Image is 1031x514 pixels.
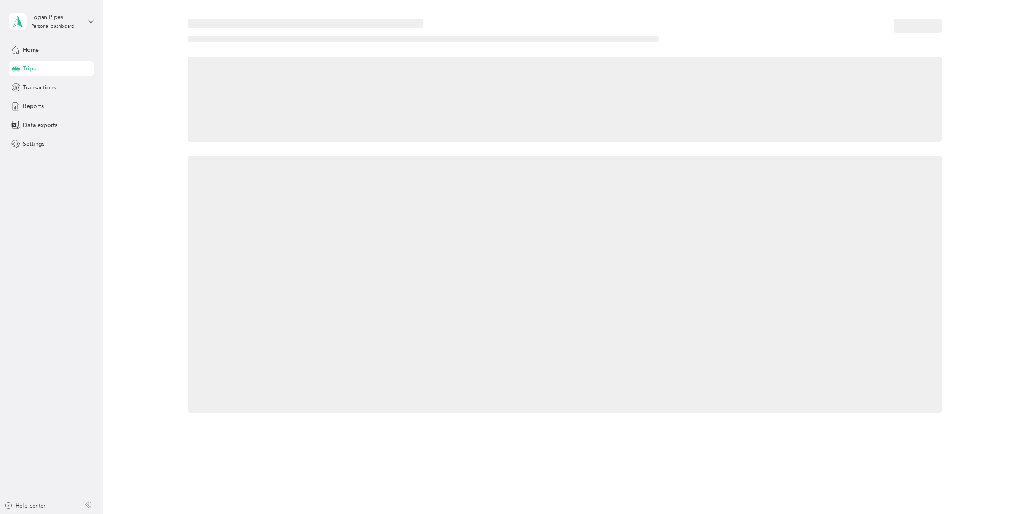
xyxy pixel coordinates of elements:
[23,121,57,129] span: Data exports
[23,64,36,73] span: Trips
[31,24,74,29] div: Personal dashboard
[4,501,46,510] button: Help center
[23,140,44,148] span: Settings
[986,469,1031,514] iframe: Everlance-gr Chat Button Frame
[31,13,82,21] div: Logan Pipes
[23,46,39,54] span: Home
[23,102,44,110] span: Reports
[23,83,56,92] span: Transactions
